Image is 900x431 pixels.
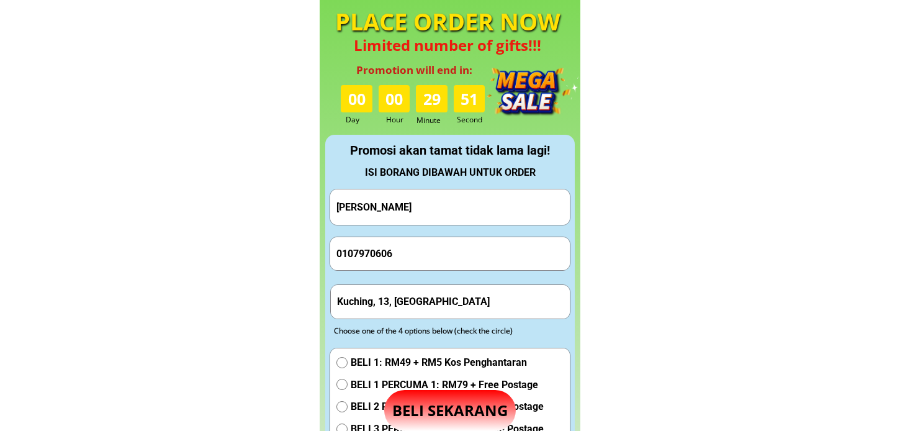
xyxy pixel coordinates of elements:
h3: Hour [386,114,412,125]
div: Choose one of the 4 options below (check the circle) [334,325,544,337]
h4: PLACE ORDER NOW [330,5,565,38]
h3: Minute [416,114,451,126]
h3: Promotion will end in: [343,61,485,78]
h4: Limited number of gifts!!! [338,37,558,55]
input: Phone Number/ Nombor Telefon [333,237,567,270]
input: Address(Ex: 52 Jalan Wirawati 7, Maluri, 55100 Kuala Lumpur) [334,285,567,318]
input: Your Full Name/ Nama Penuh [333,189,567,225]
h3: Second [457,114,487,125]
span: BELI 1: RM49 + RM5 Kos Penghantaran [351,355,544,371]
p: BELI SEKARANG [384,390,516,431]
h3: Day [346,114,377,125]
span: BELI 2 PERCUMA 2: RM119 + Free Postage [351,399,544,415]
span: BELI 1 PERCUMA 1: RM79 + Free Postage [351,377,544,393]
div: ISI BORANG DIBAWAH UNTUK ORDER [326,165,574,181]
div: Promosi akan tamat tidak lama lagi! [326,140,574,160]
